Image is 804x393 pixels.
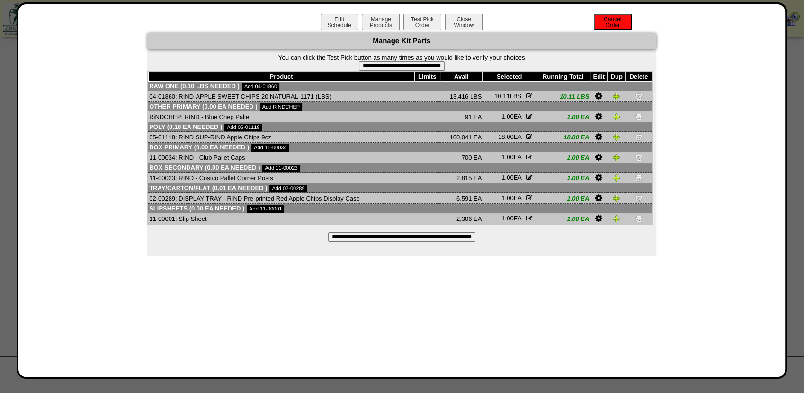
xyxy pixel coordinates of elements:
[613,133,620,141] img: Duplicate Item
[148,72,414,82] th: Product
[482,72,536,82] th: Selected
[501,174,513,181] span: 1.00
[440,111,482,122] td: 91 EA
[148,143,652,152] td: Box Primary (0.00 EA needed )
[613,154,620,161] img: Duplicate Item
[536,132,590,143] td: 18.00 EA
[498,133,514,140] span: 18.00
[635,194,643,202] img: Delete Item
[613,215,620,222] img: Duplicate Item
[607,72,625,82] th: Dup
[251,144,289,152] a: Add 11-00034
[635,133,643,141] img: Delete Item
[321,14,358,30] button: EditSchedule
[536,111,590,122] td: 1.00 EA
[613,92,620,100] img: Duplicate Item
[536,213,590,224] td: 1.00 EA
[440,132,482,143] td: 100,041 EA
[414,72,440,82] th: Limits
[501,113,513,120] span: 1.00
[403,14,441,30] button: Test PickOrder
[440,91,482,102] td: 13,416 LBS
[440,72,482,82] th: Avail
[613,113,620,120] img: Duplicate Item
[501,215,513,222] span: 1.00
[148,193,414,204] td: 02-00289: DISPLAY TRAY - RIND Pre-printed Red Apple Chips Display Case
[501,154,513,161] span: 1.00
[362,14,400,30] button: ManageProducts
[635,154,643,161] img: Delete Item
[440,173,482,183] td: 2,815 EA
[148,213,414,224] td: 11-00001: Slip Sheet
[613,174,620,182] img: Duplicate Item
[444,21,484,28] a: CloseWindow
[501,113,521,120] span: EA
[536,91,590,102] td: 10.11 LBS
[635,215,643,222] img: Delete Item
[625,72,652,82] th: Delete
[501,194,513,201] span: 1.00
[536,193,590,204] td: 1.00 EA
[148,91,414,102] td: 04-01860: RIND-APPLE SWEET CHIPS 20 NATURAL-1171 (LBS)
[148,111,414,122] td: RiNDCHEP: RIND - Blue Chep Pallet
[440,213,482,224] td: 2,306 EA
[494,92,510,100] span: 10.11
[494,92,521,100] span: LBS
[440,193,482,204] td: 6,591 EA
[148,173,414,183] td: 11-00023: RIND - Costco Pallet Corner Posts
[440,152,482,163] td: 700 EA
[613,194,620,202] img: Duplicate Item
[242,83,279,91] a: Add 04-01860
[147,33,656,49] div: Manage Kit Parts
[148,122,652,132] td: Poly (0.18 EA needed )
[148,204,652,213] td: Slipsheets (0.00 EA needed )
[224,124,262,131] a: Add 05-01118
[269,185,307,192] a: Add 02-00289
[536,173,590,183] td: 1.00 EA
[536,72,590,82] th: Running Total
[247,205,284,213] a: Add 11-00001
[501,215,521,222] span: EA
[501,174,521,181] span: EA
[262,165,300,172] a: Add 11-00023
[501,154,521,161] span: EA
[148,163,652,173] td: Box Secondary (0.00 EA needed )
[635,113,643,120] img: Delete Item
[501,194,521,201] span: EA
[536,152,590,163] td: 1.00 EA
[594,14,632,30] button: CancelOrder
[635,92,643,100] img: Delete Item
[148,102,652,111] td: Other Primary (0.00 EA needed )
[148,82,652,91] td: Raw One (0.10 LBS needed )
[635,174,643,182] img: Delete Item
[260,103,302,111] a: Add RiNDCHEP
[148,152,414,163] td: 11-00034: RIND - Club Pallet Caps
[147,54,656,71] form: You can click the Test Pick button as many times as you would like to verify your choices
[148,183,652,193] td: Tray/Carton/Flat (0.01 EA needed )
[590,72,607,82] th: Edit
[445,14,483,30] button: CloseWindow
[498,133,521,140] span: EA
[148,132,414,143] td: 05-01118: RIND SUP-RIND Apple Chips 9oz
